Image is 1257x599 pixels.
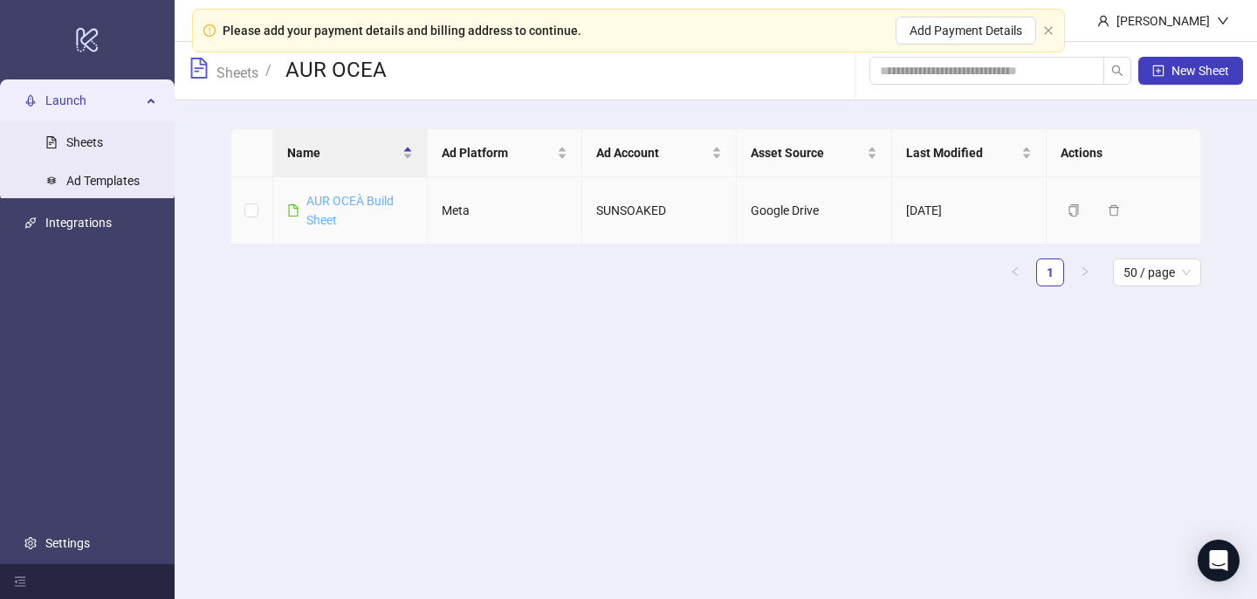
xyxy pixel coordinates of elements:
[892,177,1047,244] td: [DATE]
[306,194,394,227] a: AUR OCEÀ Build Sheet
[892,129,1047,177] th: Last Modified
[223,21,581,40] div: Please add your payment details and billing address to continue.
[1113,258,1201,286] div: Page Size
[1171,64,1229,78] span: New Sheet
[287,204,299,217] span: file
[1036,258,1064,286] li: 1
[1108,204,1120,217] span: delete
[1047,129,1201,177] th: Actions
[287,143,399,162] span: Name
[265,57,271,85] li: /
[1037,259,1063,286] a: 1
[910,24,1022,38] span: Add Payment Details
[66,135,103,149] a: Sheets
[1010,266,1020,277] span: left
[189,58,209,79] span: file-text
[213,62,262,81] a: Sheets
[1123,259,1191,286] span: 50 / page
[14,575,26,588] span: menu-fold
[1043,25,1054,36] span: close
[1217,15,1229,27] span: down
[45,216,112,230] a: Integrations
[428,177,582,244] td: Meta
[896,17,1036,45] button: Add Payment Details
[66,174,140,188] a: Ad Templates
[1111,65,1123,77] span: search
[1109,11,1217,31] div: [PERSON_NAME]
[751,143,862,162] span: Asset Source
[1080,266,1090,277] span: right
[906,143,1018,162] span: Last Modified
[582,129,737,177] th: Ad Account
[1001,258,1029,286] button: left
[203,24,216,37] span: exclamation-circle
[1198,540,1240,582] div: Open Intercom Messenger
[1152,65,1164,77] span: plus-square
[1068,204,1080,217] span: copy
[1138,57,1243,85] button: New Sheet
[24,94,37,107] span: rocket
[582,177,737,244] td: SUNSOAKED
[45,536,90,550] a: Settings
[737,129,891,177] th: Asset Source
[596,143,708,162] span: Ad Account
[1043,25,1054,37] button: close
[1001,258,1029,286] li: Previous Page
[273,129,428,177] th: Name
[45,83,141,118] span: Launch
[285,57,387,85] h3: AUR OCEA
[428,129,582,177] th: Ad Platform
[442,143,553,162] span: Ad Platform
[1071,258,1099,286] li: Next Page
[1097,15,1109,27] span: user
[1071,258,1099,286] button: right
[737,177,891,244] td: Google Drive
